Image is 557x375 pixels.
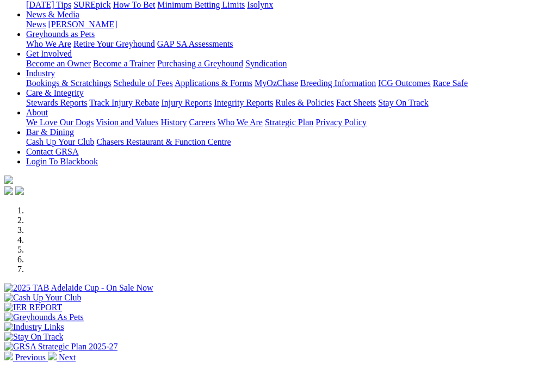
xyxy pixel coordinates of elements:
a: Industry [26,69,55,78]
a: We Love Our Dogs [26,118,94,127]
img: GRSA Strategic Plan 2025-27 [4,342,117,352]
a: [PERSON_NAME] [48,20,117,29]
a: Race Safe [432,78,467,88]
a: Previous [4,353,48,362]
a: Cash Up Your Club [26,137,94,146]
a: About [26,108,48,117]
img: Industry Links [4,322,64,332]
a: Privacy Policy [315,118,367,127]
a: Bar & Dining [26,127,74,137]
a: Become a Trainer [93,59,155,68]
img: Greyhounds As Pets [4,312,84,322]
a: Careers [189,118,215,127]
a: Vision and Values [96,118,158,127]
img: chevron-right-pager-white.svg [48,352,57,360]
a: ICG Outcomes [378,78,430,88]
a: Stay On Track [378,98,428,107]
a: Retire Your Greyhound [73,39,155,48]
a: Breeding Information [300,78,376,88]
div: Care & Integrity [26,98,553,108]
img: logo-grsa-white.png [4,175,13,184]
a: Strategic Plan [265,118,313,127]
img: facebook.svg [4,186,13,195]
img: twitter.svg [15,186,24,195]
a: Rules & Policies [275,98,334,107]
img: Stay On Track [4,332,63,342]
a: Contact GRSA [26,147,78,156]
a: Track Injury Rebate [89,98,159,107]
img: chevron-left-pager-white.svg [4,352,13,360]
a: Greyhounds as Pets [26,29,95,39]
a: GAP SA Assessments [157,39,233,48]
div: Greyhounds as Pets [26,39,553,49]
a: Syndication [245,59,287,68]
a: Stewards Reports [26,98,87,107]
div: About [26,118,553,127]
a: Applications & Forms [175,78,252,88]
a: News [26,20,46,29]
a: Who We Are [218,118,263,127]
a: MyOzChase [255,78,298,88]
img: IER REPORT [4,303,62,312]
div: News & Media [26,20,553,29]
a: Next [48,353,76,362]
span: Next [59,353,76,362]
a: Schedule of Fees [113,78,172,88]
a: Login To Blackbook [26,157,98,166]
div: Industry [26,78,553,88]
img: Cash Up Your Club [4,293,81,303]
a: Care & Integrity [26,88,84,97]
a: Get Involved [26,49,72,58]
a: Fact Sheets [336,98,376,107]
a: Integrity Reports [214,98,273,107]
a: Become an Owner [26,59,91,68]
a: News & Media [26,10,79,19]
a: Bookings & Scratchings [26,78,111,88]
a: Chasers Restaurant & Function Centre [96,137,231,146]
a: Purchasing a Greyhound [157,59,243,68]
span: Previous [15,353,46,362]
div: Get Involved [26,59,553,69]
a: History [160,118,187,127]
a: Injury Reports [161,98,212,107]
div: Bar & Dining [26,137,553,147]
a: Who We Are [26,39,71,48]
img: 2025 TAB Adelaide Cup - On Sale Now [4,283,153,293]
